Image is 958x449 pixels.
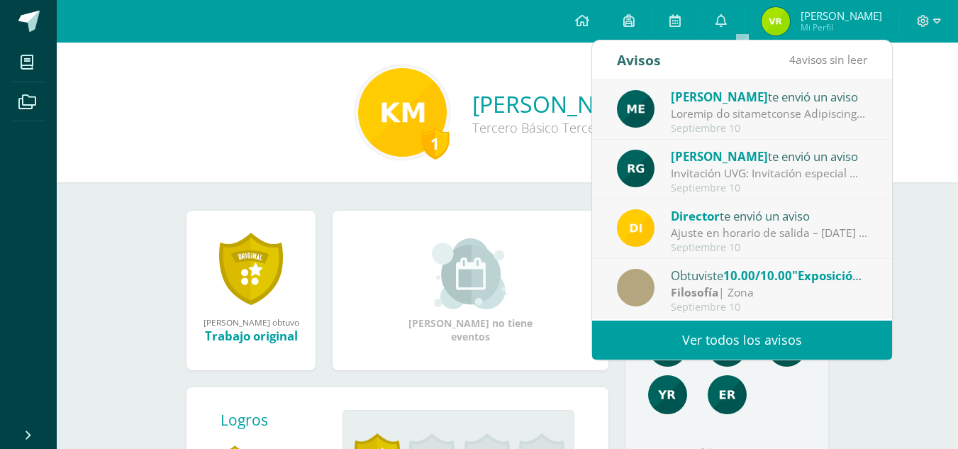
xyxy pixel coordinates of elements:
[671,242,868,254] div: Septiembre 10
[592,321,892,360] a: Ver todos los avisos
[789,52,796,67] span: 4
[708,375,747,414] img: 6ee8f939e44d4507d8a11da0a8fde545.png
[671,182,868,194] div: Septiembre 10
[671,266,868,284] div: Obtuviste en
[201,328,301,344] div: Trabajo original
[221,410,331,430] div: Logros
[671,123,868,135] div: Septiembre 10
[671,284,718,300] strong: Filosofía
[671,225,868,241] div: Ajuste en horario de salida – 12 de septiembre : Estimados Padres de Familia, Debido a las activi...
[801,9,882,23] span: [PERSON_NAME]
[400,238,542,343] div: [PERSON_NAME] no tiene eventos
[762,7,790,35] img: 8dfe248038fde8d0c27344052f3b737e.png
[201,316,301,328] div: [PERSON_NAME] obtuvo
[648,375,687,414] img: a8d6c63c82814f34eb5d371db32433ce.png
[671,301,868,314] div: Septiembre 10
[671,206,868,225] div: te envió un aviso
[671,147,868,165] div: te envió un aviso
[472,89,660,119] a: [PERSON_NAME]
[801,21,882,33] span: Mi Perfil
[358,68,447,157] img: 36ddb4812a3158f06c446c2a895b8e92.png
[671,87,868,106] div: te envió un aviso
[723,267,792,284] span: 10.00/10.00
[617,150,655,187] img: 24ef3269677dd7dd963c57b86ff4a022.png
[671,208,720,224] span: Director
[617,40,661,79] div: Avisos
[671,165,868,182] div: Invitación UVG: Invitación especial ✨ El programa Mujeres en Ingeniería – Virtual de la Universid...
[671,89,768,105] span: [PERSON_NAME]
[789,52,867,67] span: avisos sin leer
[671,284,868,301] div: | Zona
[671,148,768,165] span: [PERSON_NAME]
[472,119,660,136] div: Tercero Básico Tercero Básico A
[432,238,509,309] img: event_small.png
[617,90,655,128] img: e5319dee200a4f57f0a5ff00aaca67bb.png
[421,127,450,160] div: 1
[671,106,868,122] div: Proceso de mejoramiento Psicología: Buenas tardes respetables padres de familia y estudiantes. Po...
[617,209,655,247] img: f0b35651ae50ff9c693c4cbd3f40c4bb.png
